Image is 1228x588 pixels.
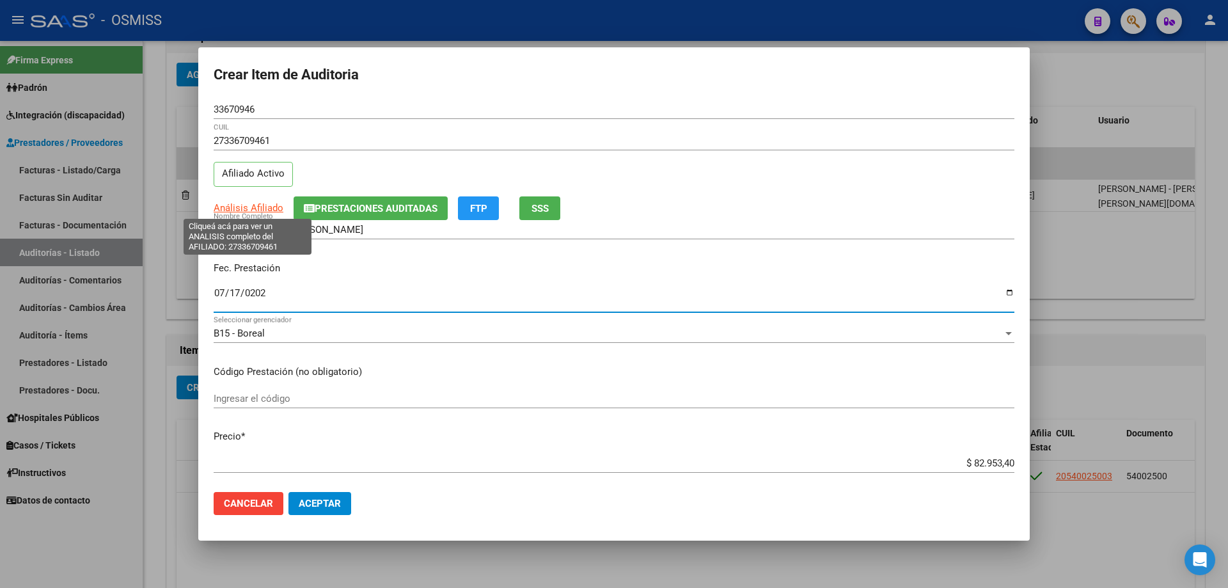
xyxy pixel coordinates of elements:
p: Precio [214,429,1014,444]
span: FTP [470,203,487,214]
p: Afiliado Activo [214,162,293,187]
button: Prestaciones Auditadas [294,196,448,220]
span: B15 - Boreal [214,328,265,339]
div: Open Intercom Messenger [1185,544,1215,575]
button: Cancelar [214,492,283,515]
button: SSS [519,196,560,220]
button: FTP [458,196,499,220]
h2: Crear Item de Auditoria [214,63,1014,87]
p: Código Prestación (no obligatorio) [214,365,1014,379]
span: SSS [531,203,549,214]
span: Aceptar [299,498,341,509]
button: Aceptar [288,492,351,515]
span: Prestaciones Auditadas [315,203,437,214]
span: Análisis Afiliado [214,202,283,214]
span: Cancelar [224,498,273,509]
p: Fec. Prestación [214,261,1014,276]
